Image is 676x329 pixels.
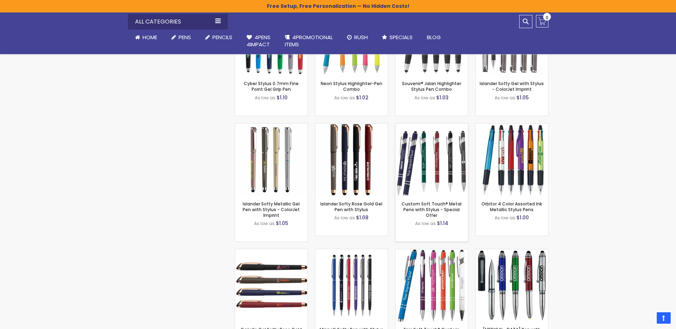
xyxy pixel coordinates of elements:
[254,220,275,226] span: As low as
[396,123,468,129] a: Custom Soft Touch® Metal Pens with Stylus - Special Offer
[179,33,191,41] span: Pens
[396,249,468,255] a: Epic Soft Touch® Custom Pens + Stylus - Special Offer
[516,94,529,101] span: $1.05
[396,124,468,196] img: Custom Soft Touch® Metal Pens with Stylus - Special Offer
[414,95,435,101] span: As low as
[437,220,448,227] span: $1.14
[321,80,382,92] a: Neon Stylus Highlighter-Pen Combo
[402,80,461,92] a: Souvenir® Jalan Highlighter Stylus Pen Combo
[340,30,375,45] a: Rush
[315,249,388,255] a: Minnelli Softy Pen with Stylus - Laser Engraved
[212,33,232,41] span: Pencils
[495,215,515,221] span: As low as
[476,124,548,196] img: Orbitor 4 Color Assorted Ink Metallic Stylus Pens
[389,33,413,41] span: Specials
[415,220,436,226] span: As low as
[427,33,441,41] span: Blog
[247,33,270,48] span: 4Pens 4impact
[476,249,548,322] img: Kyra Pen with Stylus and Flashlight
[320,201,382,213] a: Islander Softy Rose Gold Gel Pen with Stylus
[128,14,228,30] div: All Categories
[243,201,300,218] a: Islander Softy Metallic Gel Pen with Stylus - ColorJet Imprint
[198,30,239,45] a: Pencils
[436,94,449,101] span: $1.03
[285,33,333,48] span: 4PROMOTIONAL ITEMS
[356,214,368,221] span: $1.08
[402,201,461,218] a: Custom Soft Touch® Metal Pens with Stylus - Special Offer
[334,95,355,101] span: As low as
[315,124,388,196] img: Islander Softy Rose Gold Gel Pen with Stylus
[396,249,468,322] img: Epic Soft Touch® Custom Pens + Stylus - Special Offer
[495,95,515,101] span: As low as
[354,33,368,41] span: Rush
[235,249,308,255] a: Gazelle Gel Softy Rose Gold Pen with Stylus - ColorJet
[480,80,544,92] a: Islander Softy Gel with Stylus - ColorJet Imprint
[235,124,308,196] img: Islander Softy Metallic Gel Pen with Stylus - ColorJet Imprint
[315,123,388,129] a: Islander Softy Rose Gold Gel Pen with Stylus
[476,123,548,129] a: Orbitor 4 Color Assorted Ink Metallic Stylus Pens
[315,249,388,322] img: Minnelli Softy Pen with Stylus - Laser Engraved
[481,201,542,213] a: Orbitor 4 Color Assorted Ink Metallic Stylus Pens
[617,310,676,329] iframe: Google Customer Reviews
[276,220,288,227] span: $1.05
[375,30,420,45] a: Specials
[334,215,355,221] span: As low as
[536,15,548,27] a: 0
[516,214,529,221] span: $1.00
[546,14,548,21] span: 0
[164,30,198,45] a: Pens
[235,123,308,129] a: Islander Softy Metallic Gel Pen with Stylus - ColorJet Imprint
[128,30,164,45] a: Home
[255,95,275,101] span: As low as
[244,80,299,92] a: Cyber Stylus 0.7mm Fine Point Gel Grip Pen
[420,30,448,45] a: Blog
[239,30,278,53] a: 4Pens4impact
[476,249,548,255] a: Kyra Pen with Stylus and Flashlight
[356,94,368,101] span: $1.02
[277,94,288,101] span: $1.10
[143,33,157,41] span: Home
[235,249,308,322] img: Gazelle Gel Softy Rose Gold Pen with Stylus - ColorJet
[278,30,340,53] a: 4PROMOTIONALITEMS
